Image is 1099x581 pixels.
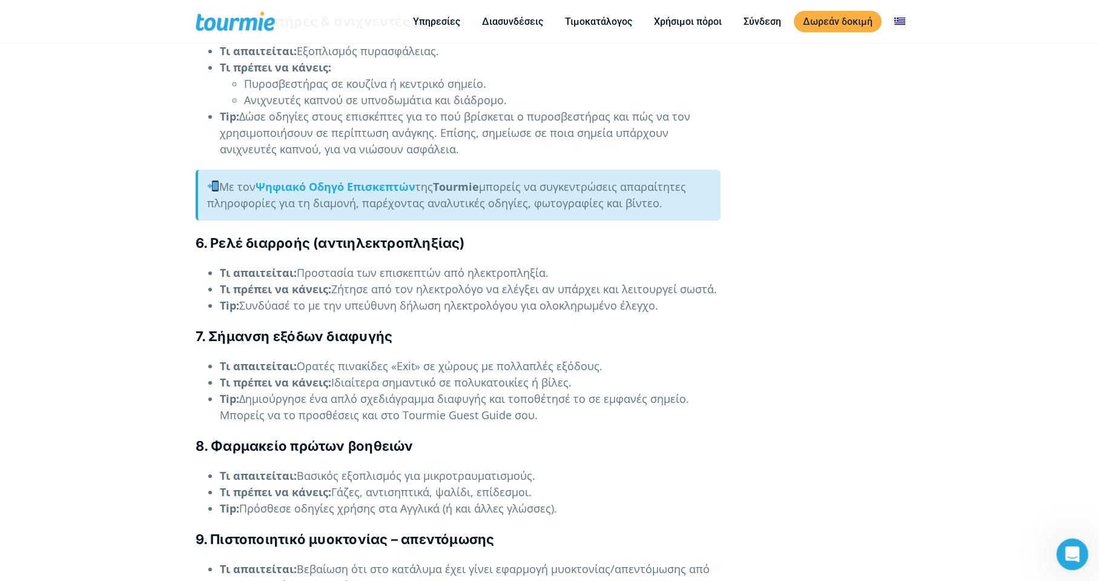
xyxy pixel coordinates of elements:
h4: 7. Σήμανση εξόδων διαφυγής [196,327,721,346]
strong: Τι πρέπει να κάνεις: [220,375,331,390]
li: Πρόσθεσε οδηγίες χρήσης στα Αγγλικά (ή και άλλες γλώσσες). [220,500,721,517]
li: Βασικός εξοπλισμός για μικροτραυματισμούς. [220,468,721,484]
strong: Τι απαιτείται: [220,562,297,576]
li: Ιδιαίτερα σημαντικό σε πολυκατοικίες ή βίλες. [220,374,721,391]
strong: Tip: [220,109,239,124]
li: Ορατές πινακίδες «Exit» σε χώρους με πολλαπλές εξόδους. [220,358,721,374]
iframe: Intercom live chat [1057,539,1089,571]
div: Με τον της μπορείς να συγκεντρώσεις απαραίτητες πληροφορίες για τη διαμονή, παρέχοντας αναλυτικές... [196,170,721,221]
li: Ανιχνευτές καπνού σε υπνοδωμάτια και διάδρομο. [244,92,721,108]
a: Διασυνδέσεις [473,14,552,29]
li: Συνδύασέ το με την υπεύθυνη δήλωση ηλεκτρολόγου για ολοκληρωμένο έλεγχο. [220,297,721,314]
li: Δώσε οδηγίες στους επισκέπτες για το πού βρίσκεται ο πυροσβεστήρας και πώς να τον χρησιμοποιήσουν... [220,108,721,158]
strong: Τι πρέπει να κάνεις: [220,282,331,296]
li: Πυροσβεστήρας σε κουζίνα ή κεντρικό σημείο. [244,76,721,92]
a: Σύνδεση [734,14,790,29]
h4: 9. Πιστοποιητικό μυοκτονίας – απεντόμωσης [196,530,721,549]
li: Γάζες, αντισηπτικά, ψαλίδι, επίδεσμοι. [220,484,721,500]
li: Προστασία των επισκεπτών από ηλεκτροπληξία. [220,265,721,281]
li: Ζήτησε από τον ηλεκτρολόγο να ελέγξει αν υπάρχει και λειτουργεί σωστά. [220,281,721,297]
li: Δημιούργησε ένα απλό σχεδιάγραμμα διαφυγής και τοποθέτησέ το σε εμφανές σημείο. Μπορείς να το προ... [220,391,721,423]
a: Χρήσιμοι πόροι [645,14,731,29]
strong: Tip: [220,391,239,406]
strong: Τι απαιτείται: [220,265,297,280]
h4: 8. Φαρμακείο πρώτων βοηθειών [196,437,721,456]
h4: 6. Ρελέ διαρροής (αντιηλεκτροπληξίας) [196,234,721,253]
strong: Tourmie [433,179,479,194]
a: Υπηρεσίες [404,14,469,29]
strong: Τι απαιτείται: [220,468,297,483]
strong: Τι απαιτείται: [220,359,297,373]
strong: Τι απαιτείται: [220,44,297,58]
strong: Tip: [220,298,239,313]
strong: Tip: [220,501,239,516]
strong: Τι πρέπει να κάνεις: [220,485,331,499]
li: Εξοπλισμός πυρασφάλειας. [220,43,721,59]
a: Τιμοκατάλογος [556,14,641,29]
strong: Τι πρέπει να κάνεις: [220,60,331,75]
a: Δωρεάν δοκιμή [794,11,882,32]
a: Ψηφιακό Οδηγό Επισκεπτών [256,179,415,194]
